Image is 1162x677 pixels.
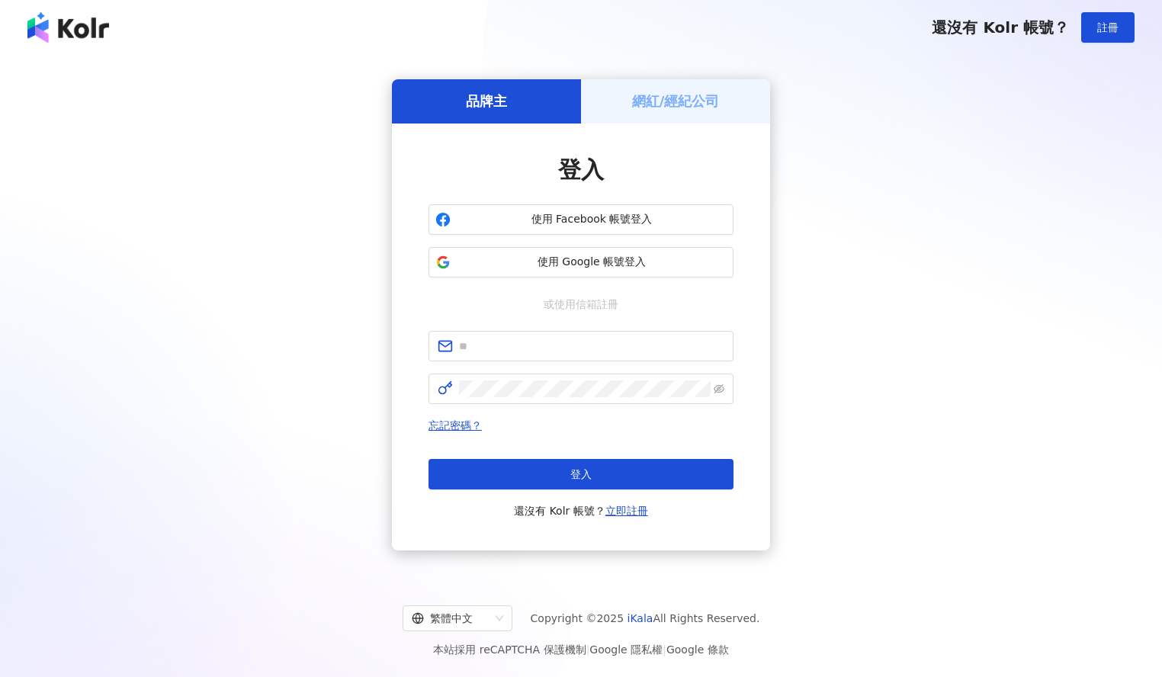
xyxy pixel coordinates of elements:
[433,640,728,659] span: 本站採用 reCAPTCHA 保護機制
[558,156,604,183] span: 登入
[1097,21,1119,34] span: 註冊
[663,643,666,656] span: |
[429,247,733,278] button: 使用 Google 帳號登入
[589,643,663,656] a: Google 隱私權
[457,212,727,227] span: 使用 Facebook 帳號登入
[570,468,592,480] span: 登入
[932,18,1069,37] span: 還沒有 Kolr 帳號？
[714,383,724,394] span: eye-invisible
[429,419,482,432] a: 忘記密碼？
[605,505,648,517] a: 立即註冊
[457,255,727,270] span: 使用 Google 帳號登入
[429,459,733,489] button: 登入
[666,643,729,656] a: Google 條款
[466,91,507,111] h5: 品牌主
[533,296,629,313] span: 或使用信箱註冊
[514,502,648,520] span: 還沒有 Kolr 帳號？
[531,609,760,627] span: Copyright © 2025 All Rights Reserved.
[632,91,720,111] h5: 網紅/經紀公司
[628,612,653,624] a: iKala
[429,204,733,235] button: 使用 Facebook 帳號登入
[1081,12,1135,43] button: 註冊
[412,606,490,630] div: 繁體中文
[586,643,590,656] span: |
[27,12,109,43] img: logo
